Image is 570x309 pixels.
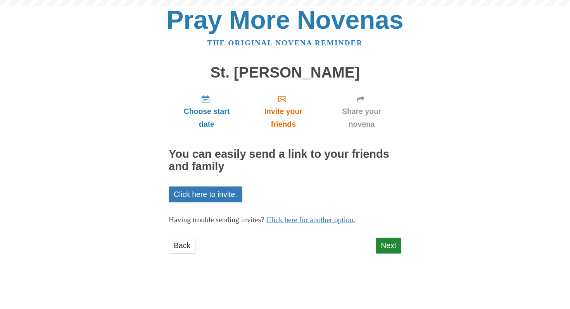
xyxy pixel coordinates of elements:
h2: You can easily send a link to your friends and family [169,148,401,173]
span: Having trouble sending invites? [169,216,264,224]
a: The original novena reminder [207,39,363,47]
h1: St. [PERSON_NAME] [169,64,401,81]
span: Invite your friends [252,105,314,131]
a: Pray More Novenas [167,5,404,34]
a: Click here for another option. [266,216,356,224]
a: Choose start date [169,88,245,135]
a: Invite your friends [245,88,322,135]
a: Next [376,238,401,254]
span: Share your novena [330,105,394,131]
span: Choose start date [176,105,237,131]
a: Share your novena [322,88,401,135]
a: Back [169,238,195,254]
a: Click here to invite. [169,186,242,202]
